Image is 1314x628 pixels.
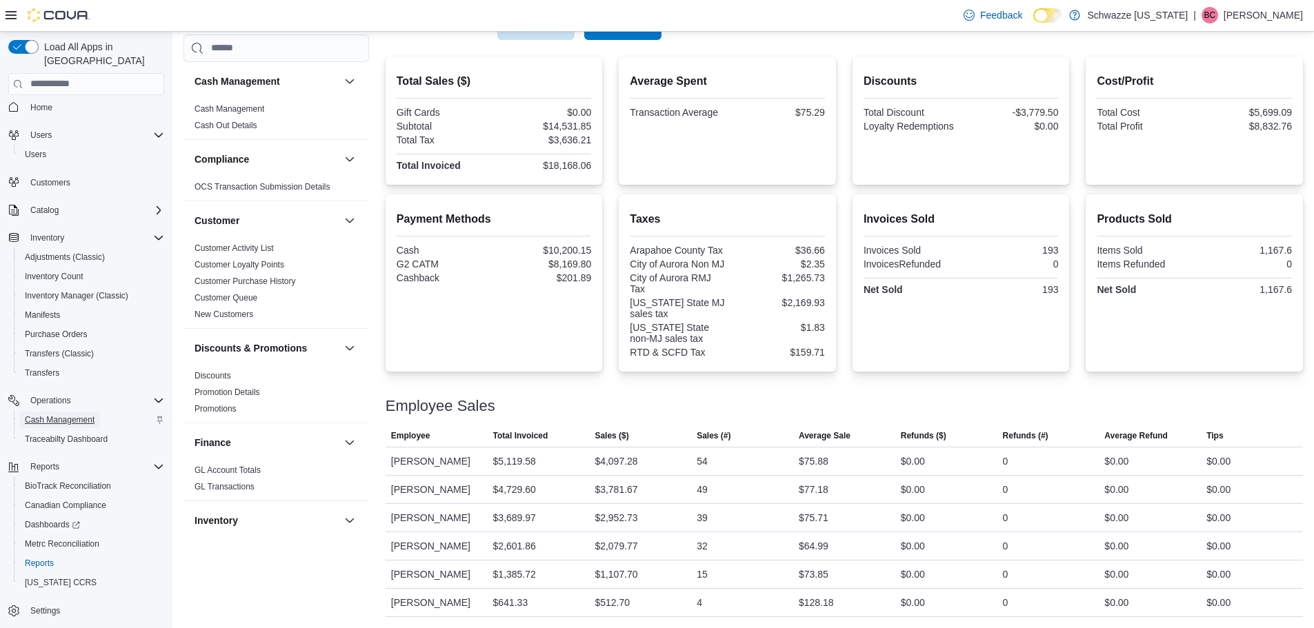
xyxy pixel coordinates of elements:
[25,414,94,425] span: Cash Management
[195,152,249,166] h3: Compliance
[195,436,339,449] button: Finance
[864,107,958,118] div: Total Discount
[697,509,708,526] div: 39
[1206,594,1231,611] div: $0.00
[964,259,1058,270] div: 0
[183,367,369,423] div: Discounts & Promotions
[958,1,1028,29] a: Feedback
[25,290,128,301] span: Inventory Manager (Classic)
[25,99,164,116] span: Home
[19,536,164,552] span: Metrc Reconciliation
[386,532,488,560] div: [PERSON_NAME]
[195,74,339,88] button: Cash Management
[195,104,264,114] a: Cash Management
[1206,453,1231,469] div: $0.00
[195,181,330,192] span: OCS Transaction Submission Details
[25,434,108,445] span: Traceabilty Dashboard
[19,574,102,591] a: [US_STATE] CCRS
[183,240,369,328] div: Customer
[980,8,1022,22] span: Feedback
[595,566,637,583] div: $1,107.70
[964,121,1058,132] div: $0.00
[386,447,488,475] div: [PERSON_NAME]
[195,465,261,476] span: GL Account Totals
[799,481,828,498] div: $77.18
[19,516,86,533] a: Dashboards
[195,370,231,381] span: Discounts
[493,509,536,526] div: $3,689.97
[19,497,112,514] a: Canadian Compliance
[341,73,358,90] button: Cash Management
[1206,566,1231,583] div: $0.00
[25,558,54,569] span: Reports
[195,182,330,192] a: OCS Transaction Submission Details
[1097,284,1136,295] strong: Net Sold
[630,107,724,118] div: Transaction Average
[497,107,591,118] div: $0.00
[30,205,59,216] span: Catalog
[19,478,117,494] a: BioTrack Reconciliation
[1104,509,1128,526] div: $0.00
[19,555,164,571] span: Reports
[493,481,536,498] div: $4,729.60
[697,566,708,583] div: 15
[19,365,65,381] a: Transfers
[14,305,170,325] button: Manifests
[195,214,239,227] h3: Customer
[1097,73,1292,90] h2: Cost/Profit
[697,594,702,611] div: 4
[341,340,358,356] button: Discounts & Promotions
[1104,594,1128,611] div: $0.00
[195,103,264,114] span: Cash Management
[630,322,724,344] div: [US_STATE] State non-MJ sales tax
[730,347,825,358] div: $159.71
[25,127,57,143] button: Users
[1003,594,1008,611] div: 0
[25,252,105,263] span: Adjustments (Classic)
[1104,481,1128,498] div: $0.00
[630,73,825,90] h2: Average Spent
[195,436,231,449] h3: Finance
[697,453,708,469] div: 54
[1003,430,1048,441] span: Refunds (#)
[25,577,97,588] span: [US_STATE] CCRS
[341,151,358,168] button: Compliance
[799,453,828,469] div: $75.88
[30,232,64,243] span: Inventory
[964,107,1058,118] div: -$3,779.50
[25,202,164,219] span: Catalog
[799,566,828,583] div: $73.85
[1087,7,1188,23] p: Schwazze [US_STATE]
[595,594,630,611] div: $512.70
[1097,107,1191,118] div: Total Cost
[1003,538,1008,554] div: 0
[397,211,592,227] h2: Payment Methods
[901,538,925,554] div: $0.00
[595,509,637,526] div: $2,952.73
[19,307,164,323] span: Manifests
[195,514,339,527] button: Inventory
[630,211,825,227] h2: Taxes
[14,429,170,449] button: Traceabilty Dashboard
[493,594,528,611] div: $641.33
[964,284,1058,295] div: 193
[341,212,358,229] button: Customer
[864,211,1059,227] h2: Invoices Sold
[964,245,1058,256] div: 193
[595,453,637,469] div: $4,097.28
[25,602,66,619] a: Settings
[493,538,536,554] div: $2,601.86
[195,74,280,88] h3: Cash Management
[397,259,491,270] div: G2 CATM
[19,326,93,343] a: Purchase Orders
[19,307,66,323] a: Manifests
[25,538,99,549] span: Metrc Reconciliation
[19,431,113,447] a: Traceabilty Dashboard
[19,431,164,447] span: Traceabilty Dashboard
[19,555,59,571] a: Reports
[14,534,170,554] button: Metrc Reconciliation
[195,309,253,320] span: New Customers
[1204,7,1216,23] span: BC
[397,107,491,118] div: Gift Cards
